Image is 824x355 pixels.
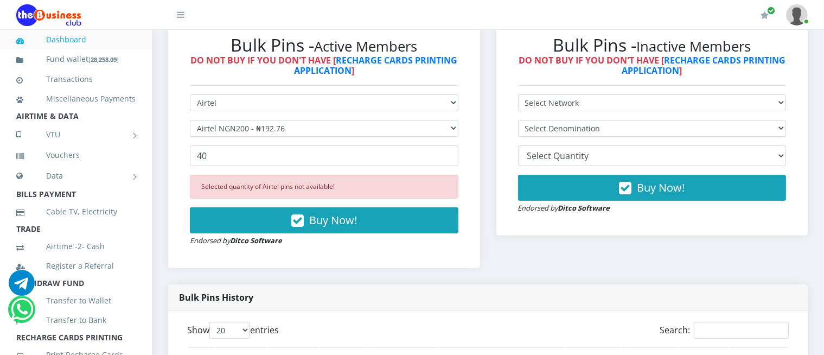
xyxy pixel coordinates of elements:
[16,47,136,72] a: Fund wallet[28,258.09]
[767,7,775,15] span: Renew/Upgrade Subscription
[16,27,136,52] a: Dashboard
[309,213,357,227] span: Buy Now!
[91,55,117,64] b: 28,258.09
[187,322,279,339] label: Show entries
[16,4,81,26] img: Logo
[636,37,751,56] small: Inactive Members
[16,67,136,92] a: Transactions
[761,11,769,20] i: Renew/Upgrade Subscription
[16,162,136,189] a: Data
[16,121,136,148] a: VTU
[314,37,417,56] small: Active Members
[660,322,789,339] label: Search:
[16,234,136,259] a: Airtime -2- Cash
[190,236,282,245] small: Endorsed by
[16,308,136,333] a: Transfer to Bank
[209,322,250,339] select: Showentries
[9,278,35,296] a: Chat for support
[16,199,136,224] a: Cable TV, Electricity
[622,54,785,77] a: RECHARGE CARDS PRINTING APPLICATION
[230,236,282,245] strong: Ditco Software
[16,86,136,111] a: Miscellaneous Payments
[518,203,610,213] small: Endorsed by
[518,175,787,201] button: Buy Now!
[88,55,119,64] small: [ ]
[190,145,458,166] input: Enter Quantity
[179,291,253,303] strong: Bulk Pins History
[16,288,136,313] a: Transfer to Wallet
[694,322,789,339] input: Search:
[190,207,458,233] button: Buy Now!
[294,54,458,77] a: RECHARGE CARDS PRINTING APPLICATION
[16,143,136,168] a: Vouchers
[786,4,808,26] img: User
[190,54,457,77] strong: DO NOT BUY IF YOU DON'T HAVE [ ]
[11,305,33,322] a: Chat for support
[16,253,136,278] a: Register a Referral
[637,180,685,195] span: Buy Now!
[558,203,610,213] strong: Ditco Software
[518,35,787,55] h2: Bulk Pins -
[190,35,458,55] h2: Bulk Pins -
[519,54,785,77] strong: DO NOT BUY IF YOU DON'T HAVE [ ]
[190,175,458,199] div: Selected quantity of Airtel pins not available!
